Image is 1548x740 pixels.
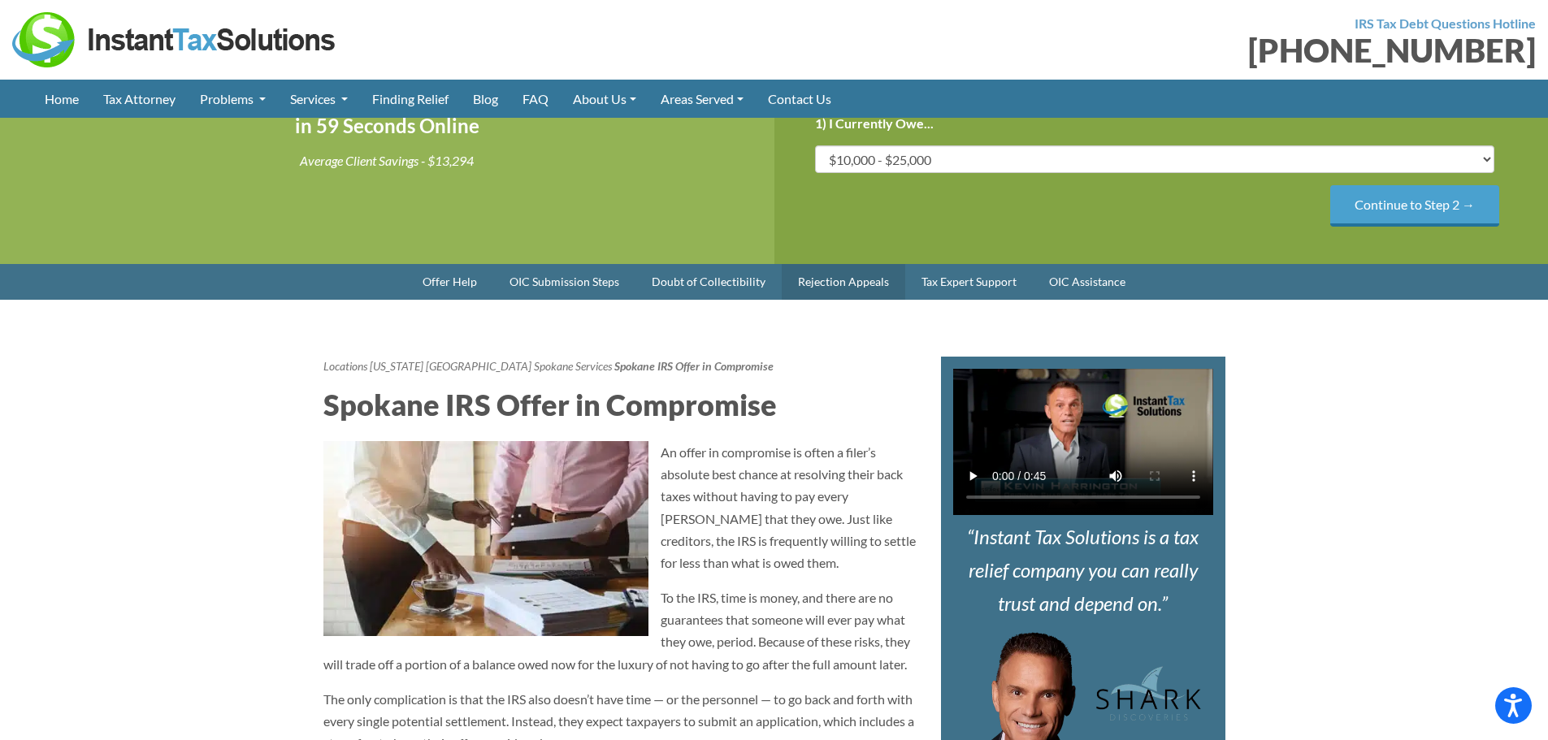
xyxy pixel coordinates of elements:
label: 1) I Currently Owe... [815,115,934,132]
input: Continue to Step 2 → [1330,185,1499,227]
i: Instant Tax Solutions is a tax relief company you can really trust and depend on. [967,525,1199,615]
a: Home [33,80,91,118]
img: A negotiation between an IRS agent and a taxpayer for an offer in compromise. [323,441,648,636]
a: Services [278,80,360,118]
a: Tax Attorney [91,80,188,118]
strong: IRS Tax Debt Questions Hotline [1355,15,1536,31]
img: Instant Tax Solutions Logo [12,12,337,67]
a: About Us [561,80,648,118]
i: Average Client Savings - $13,294 [300,153,474,168]
a: OIC Submission Steps [493,264,635,300]
a: Blog [461,80,510,118]
a: OIC Assistance [1033,264,1142,300]
a: FAQ [510,80,561,118]
a: Tax Expert Support [905,264,1033,300]
span: An offer in compromise is often a filer’s absolute best chance at resolving their back taxes with... [661,444,916,570]
strong: Spokane IRS Offer in Compromise [614,359,774,373]
a: Rejection Appeals [782,264,905,300]
a: Areas Served [648,80,756,118]
a: Doubt of Collectibility [635,264,782,300]
div: [PHONE_NUMBER] [787,34,1537,67]
a: Locations [323,359,367,373]
a: Spokane Services [534,359,612,373]
a: Offer Help [406,264,493,300]
a: [GEOGRAPHIC_DATA] [426,359,531,373]
h2: Spokane IRS Offer in Compromise [323,384,917,425]
a: Instant Tax Solutions Logo [12,30,337,45]
span: To the IRS, time is money, and there are no guarantees that someone will ever pay what they owe, ... [323,590,910,672]
a: Problems [188,80,278,118]
a: [US_STATE] [370,359,423,373]
a: Finding Relief [360,80,461,118]
a: Contact Us [756,80,843,118]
